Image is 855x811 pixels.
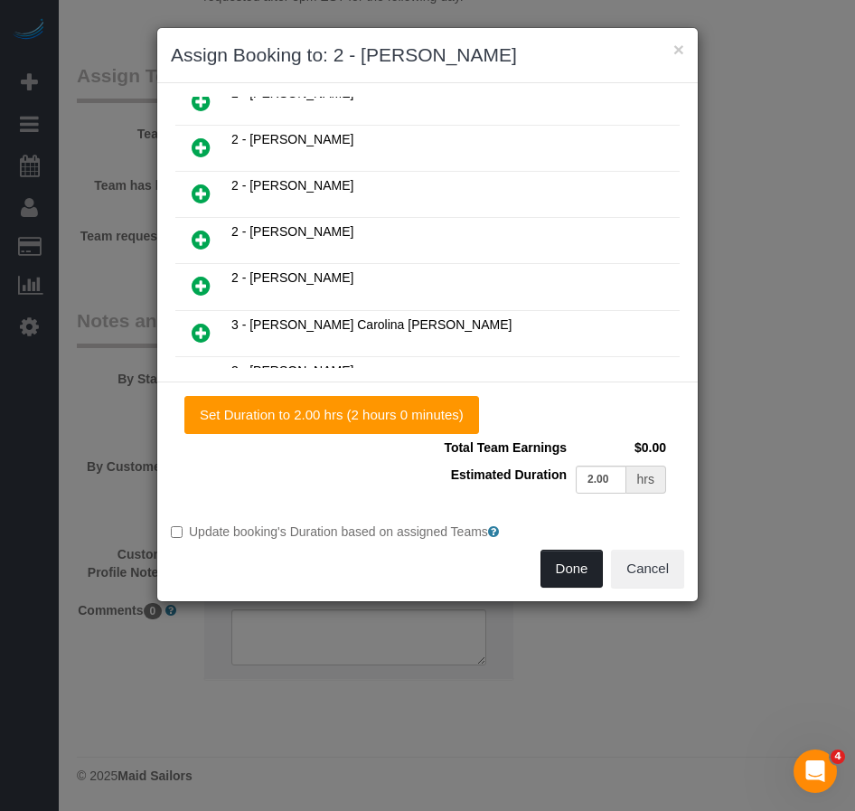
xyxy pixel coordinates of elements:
iframe: Intercom live chat [794,750,837,793]
button: × [673,40,684,59]
span: 4 [831,750,845,764]
span: 2 - [PERSON_NAME] [231,270,353,285]
label: Update booking's Duration based on assigned Teams [171,523,684,541]
button: Done [540,550,604,588]
span: 3 - [PERSON_NAME] Carolina [PERSON_NAME] [231,317,512,332]
td: Total Team Earnings [439,434,571,461]
span: 2 - [PERSON_NAME] [231,86,353,100]
span: 2 - [PERSON_NAME] [231,224,353,239]
button: Set Duration to 2.00 hrs (2 hours 0 minutes) [184,396,479,434]
button: Cancel [611,550,684,588]
span: 2 - [PERSON_NAME] [231,132,353,146]
input: Update booking's Duration based on assigned Teams [171,526,183,538]
span: 3 - [PERSON_NAME] [231,363,353,378]
div: hrs [626,466,666,494]
h3: Assign Booking to: 2 - [PERSON_NAME] [171,42,684,69]
span: 2 - [PERSON_NAME] [231,178,353,193]
td: $0.00 [571,434,671,461]
span: Estimated Duration [451,467,567,482]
